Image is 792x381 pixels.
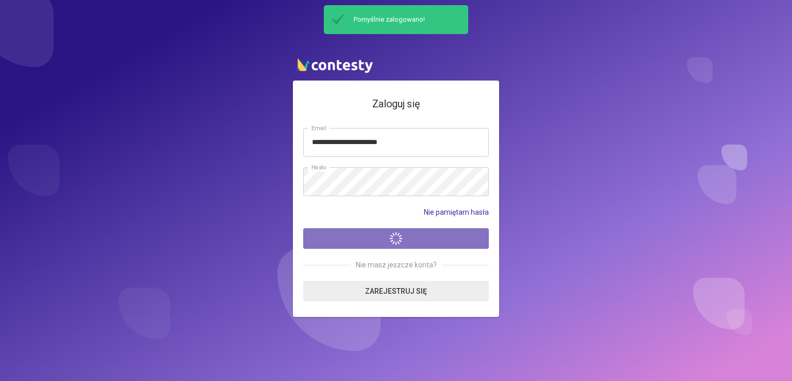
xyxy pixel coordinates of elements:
[303,96,489,112] h4: Zaloguj się
[293,54,375,75] img: contesty logo
[424,207,489,218] a: Nie pamiętam hasła
[349,15,464,24] span: Pomyślnie zalogowano!
[303,281,489,301] a: Zarejestruj się
[351,259,442,271] span: Nie masz jeszcze konta?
